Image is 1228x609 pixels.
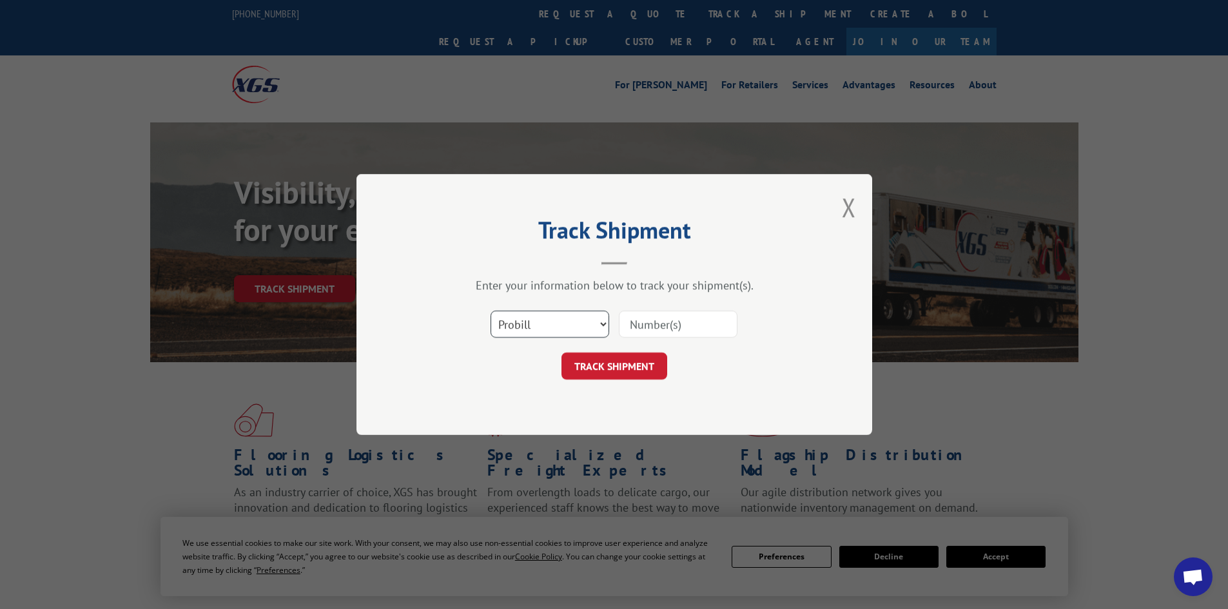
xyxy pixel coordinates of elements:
button: TRACK SHIPMENT [561,353,667,380]
div: Enter your information below to track your shipment(s). [421,278,808,293]
button: Close modal [842,190,856,224]
div: Open chat [1174,557,1213,596]
input: Number(s) [619,311,737,338]
h2: Track Shipment [421,221,808,246]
